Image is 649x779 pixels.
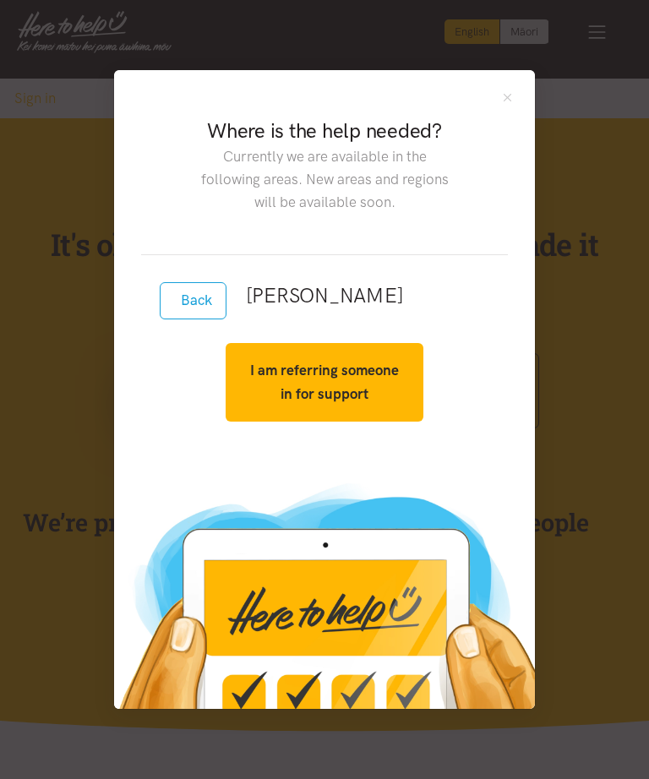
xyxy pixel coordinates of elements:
[160,282,226,319] button: Back
[197,117,452,144] h2: Where is the help needed?
[226,343,423,421] button: I am referring someone in for support
[197,145,452,215] p: Currently we are available in the following areas. New areas and regions will be available soon.
[168,282,481,309] h2: [PERSON_NAME]
[500,90,515,105] button: Close
[250,362,399,401] strong: I am referring someone in for support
